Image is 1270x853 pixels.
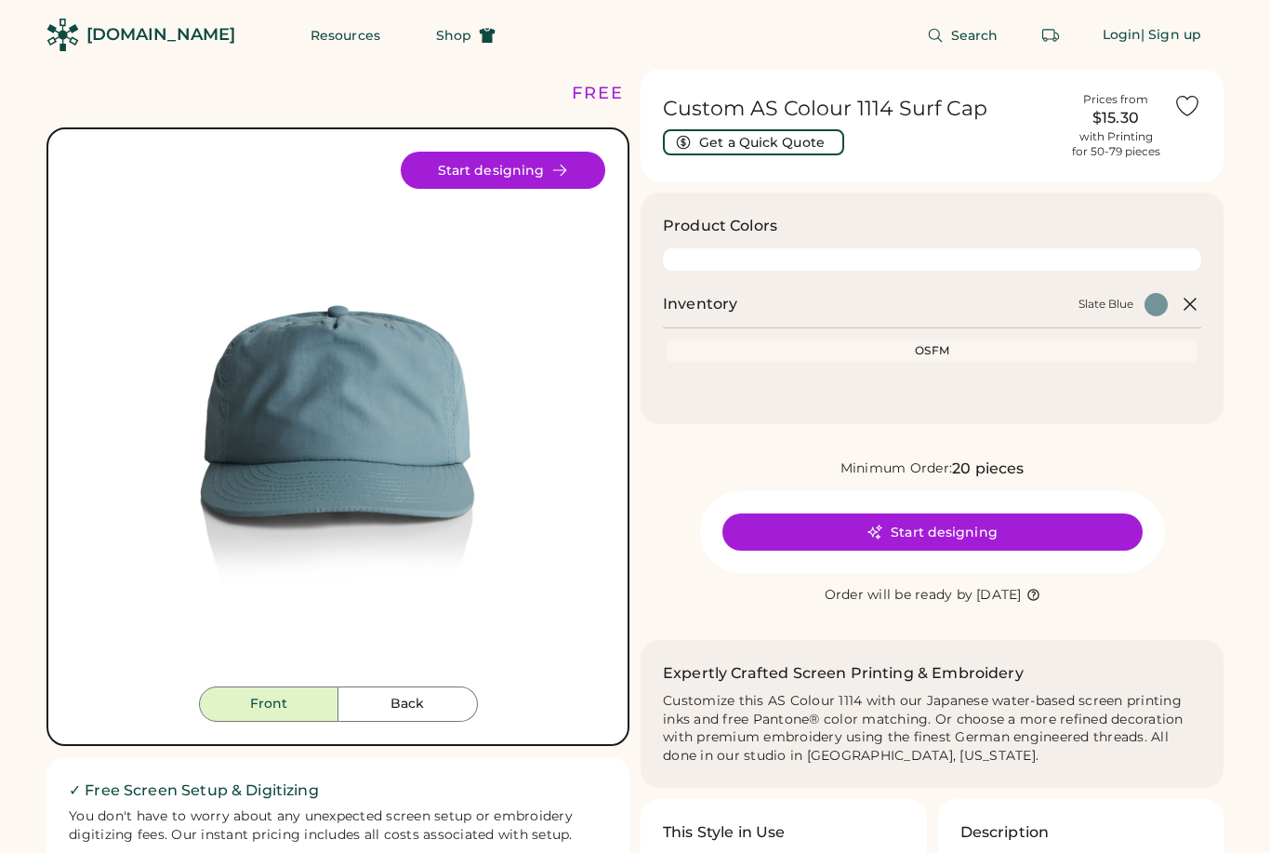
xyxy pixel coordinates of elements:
[663,129,844,155] button: Get a Quick Quote
[288,17,403,54] button: Resources
[670,343,1194,358] div: OSFM
[401,152,605,189] button: Start designing
[905,17,1021,54] button: Search
[976,586,1022,605] div: [DATE]
[722,513,1143,551] button: Start designing
[1141,26,1201,45] div: | Sign up
[69,807,607,845] div: You don't have to worry about any unexpected screen setup or embroidery digitizing fees. Our inst...
[663,692,1201,766] div: Customize this AS Colour 1114 with our Japanese water-based screen printing inks and free Pantone...
[71,152,605,686] img: 1114 - Slate Blue Front Image
[1072,129,1160,159] div: with Printing for 50-79 pieces
[1032,17,1069,54] button: Retrieve an order
[199,686,338,722] button: Front
[663,96,1058,122] h1: Custom AS Colour 1114 Surf Cap
[436,29,471,42] span: Shop
[663,662,1024,685] h2: Expertly Crafted Screen Printing & Embroidery
[69,780,607,802] h2: ✓ Free Screen Setup & Digitizing
[71,152,605,686] div: 1114 Style Image
[840,460,953,478] div: Minimum Order:
[663,821,786,844] h3: This Style in Use
[86,23,235,47] div: [DOMAIN_NAME]
[46,19,79,51] img: Rendered Logo - Screens
[1083,92,1148,107] div: Prices from
[1069,107,1162,129] div: $15.30
[825,586,973,605] div: Order will be ready by
[951,29,999,42] span: Search
[414,17,518,54] button: Shop
[1103,26,1142,45] div: Login
[663,215,777,237] h3: Product Colors
[338,686,478,722] button: Back
[960,821,1050,844] h3: Description
[1078,297,1133,312] div: Slate Blue
[663,293,737,315] h2: Inventory
[952,458,1024,480] div: 20 pieces
[572,81,732,106] div: FREE SHIPPING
